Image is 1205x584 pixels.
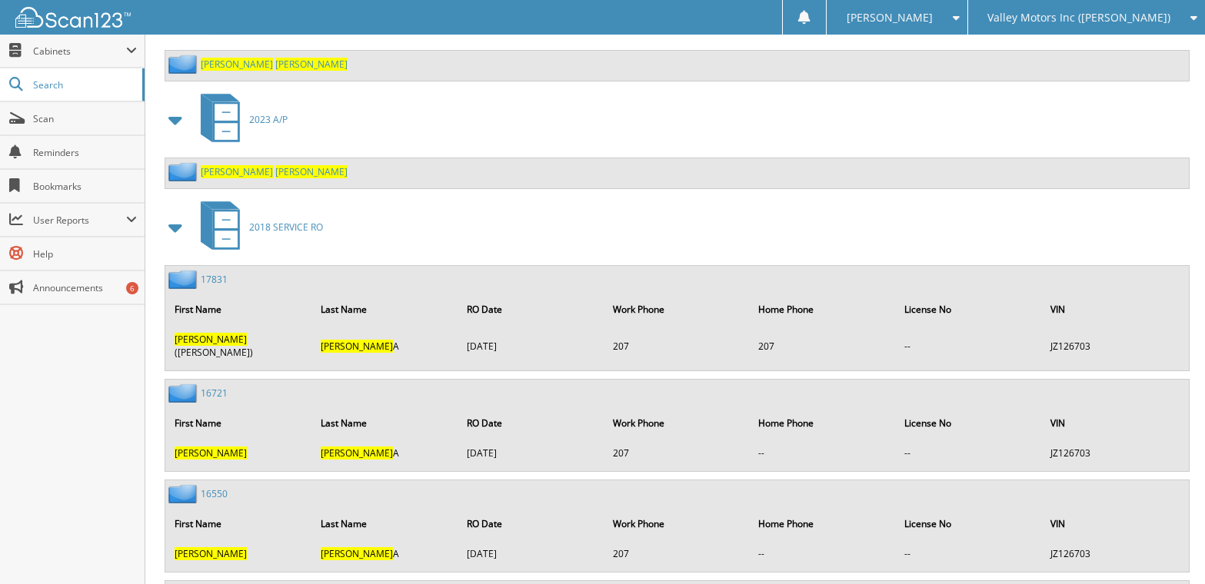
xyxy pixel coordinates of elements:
span: Announcements [33,281,137,294]
td: [DATE] [459,440,604,466]
td: -- [897,440,1041,466]
span: [PERSON_NAME] [321,446,393,460]
td: A [313,541,458,566]
span: Cabinets [33,45,126,58]
span: [PERSON_NAME] [175,446,247,460]
td: 207 [605,541,750,566]
span: [PERSON_NAME] [201,58,273,71]
span: [PERSON_NAME] [275,58,348,71]
a: 17831 [201,273,228,286]
img: folder2.png [168,383,201,403]
span: Reminders [33,146,137,159]
td: JZ126703 [1043,440,1187,466]
th: Last Name [313,508,458,539]
a: 2023 A/P [191,89,288,150]
th: Home Phone [751,407,895,439]
td: 207 [605,327,750,365]
th: RO Date [459,508,604,539]
th: Home Phone [751,294,895,325]
span: [PERSON_NAME] [847,13,933,22]
th: Work Phone [605,407,750,439]
th: Last Name [313,294,458,325]
span: 2018 SERVICE RO [249,221,323,234]
a: [PERSON_NAME] [PERSON_NAME] [201,165,348,178]
td: -- [751,440,895,466]
th: RO Date [459,407,604,439]
td: ([PERSON_NAME]) [167,327,311,365]
th: VIN [1043,294,1187,325]
img: folder2.png [168,55,201,74]
span: Search [33,78,135,91]
th: License No [897,407,1041,439]
span: Bookmarks [33,180,137,193]
a: 16550 [201,487,228,500]
th: Work Phone [605,294,750,325]
span: User Reports [33,214,126,227]
th: Home Phone [751,508,895,539]
th: RO Date [459,294,604,325]
span: [PERSON_NAME] [321,340,393,353]
th: VIN [1043,508,1187,539]
td: JZ126703 [1043,327,1187,365]
span: [PERSON_NAME] [275,165,348,178]
a: 2018 SERVICE RO [191,197,323,257]
th: First Name [167,294,311,325]
div: 6 [126,282,138,294]
th: First Name [167,407,311,439]
td: JZ126703 [1043,541,1187,566]
th: First Name [167,508,311,539]
th: VIN [1043,407,1187,439]
img: folder2.png [168,484,201,503]
iframe: Chat Widget [1128,510,1205,584]
td: -- [751,541,895,566]
td: A [313,327,458,365]
span: Help [33,247,137,260]
td: -- [897,541,1041,566]
span: Valley Motors Inc ([PERSON_NAME]) [987,13,1170,22]
th: Work Phone [605,508,750,539]
th: License No [897,294,1041,325]
td: [DATE] [459,327,604,365]
td: [DATE] [459,541,604,566]
span: [PERSON_NAME] [175,547,247,560]
span: [PERSON_NAME] [175,333,247,346]
td: 207 [751,327,895,365]
span: [PERSON_NAME] [201,165,273,178]
a: [PERSON_NAME] [PERSON_NAME] [201,58,348,71]
td: A [313,440,458,466]
th: Last Name [313,407,458,439]
span: Scan [33,112,137,125]
img: folder2.png [168,270,201,289]
th: License No [897,508,1041,539]
a: 16721 [201,387,228,400]
img: folder2.png [168,162,201,181]
img: scan123-logo-white.svg [15,7,131,28]
td: 207 [605,440,750,466]
span: [PERSON_NAME] [321,547,393,560]
td: -- [897,327,1041,365]
span: 2023 A/P [249,113,288,126]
